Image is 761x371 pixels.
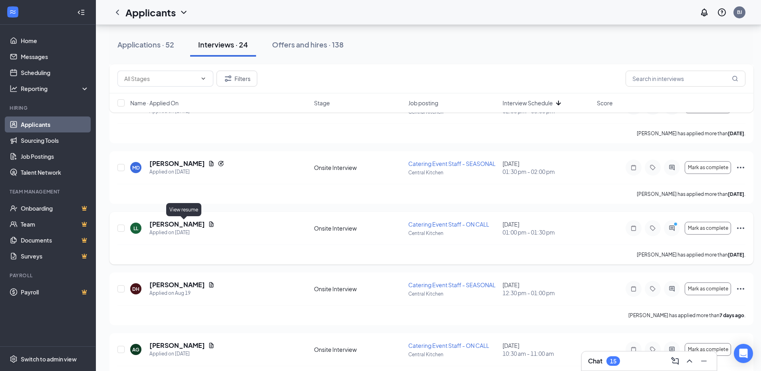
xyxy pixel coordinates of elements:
a: Home [21,33,89,49]
div: Interviews · 24 [198,39,248,49]
button: ChevronUp [683,355,696,367]
svg: Notifications [699,8,709,17]
span: 12:30 pm - 01:00 pm [503,289,592,297]
h1: Applicants [125,6,176,19]
button: Mark as complete [685,222,731,235]
b: 7 days ago [719,312,744,318]
div: Offers and hires · 138 [272,39,344,49]
span: Stage [314,99,330,107]
span: Mark as complete [688,165,728,170]
svg: ChevronDown [179,8,189,17]
svg: Document [208,342,215,349]
svg: Collapse [77,8,85,16]
div: Applied on [DATE] [149,350,215,358]
a: OnboardingCrown [21,200,89,216]
div: DH [132,286,139,292]
svg: Minimize [699,356,709,366]
svg: ActiveChat [667,346,677,353]
span: Mark as complete [688,286,728,292]
svg: Note [629,346,638,353]
div: Onsite Interview [314,164,403,172]
a: TeamCrown [21,216,89,232]
button: Mark as complete [685,343,731,356]
div: 15 [610,358,616,365]
span: Mark as complete [688,347,728,352]
div: Onsite Interview [314,285,403,293]
svg: Ellipses [736,223,745,233]
svg: Tag [648,225,658,231]
div: Applied on [DATE] [149,168,224,176]
div: AG [132,346,139,353]
p: [PERSON_NAME] has applied more than . [637,130,745,137]
p: [PERSON_NAME] has applied more than . [637,251,745,258]
h5: [PERSON_NAME] [149,280,205,289]
svg: Note [629,164,638,171]
b: [DATE] [728,252,744,258]
div: [DATE] [503,281,592,297]
div: View resume [166,203,201,216]
a: Job Postings [21,148,89,164]
svg: Ellipses [736,284,745,294]
div: Reporting [21,85,89,93]
svg: Settings [10,355,18,363]
h3: Chat [588,357,602,365]
svg: Document [208,221,215,227]
span: Interview Schedule [503,99,553,107]
div: BJ [737,9,742,16]
svg: ChevronUp [685,356,694,366]
input: Search in interviews [626,71,745,87]
span: 01:00 pm - 01:30 pm [503,228,592,236]
div: [DATE] [503,160,592,176]
svg: Tag [648,286,658,292]
svg: ArrowDown [554,98,563,108]
a: Sourcing Tools [21,132,89,148]
span: 01:30 pm - 02:00 pm [503,168,592,176]
a: Scheduling [21,65,89,81]
p: [PERSON_NAME] has applied more than . [637,191,745,197]
a: SurveysCrown [21,248,89,264]
div: LL [133,225,138,232]
svg: Tag [648,164,658,171]
p: [PERSON_NAME] has applied more than . [628,312,745,319]
svg: QuestionInfo [717,8,727,17]
p: Central Kitchen [408,351,498,358]
a: Applicants [21,116,89,132]
h5: [PERSON_NAME] [149,341,205,350]
svg: Document [208,160,215,167]
svg: PrimaryDot [672,222,682,228]
p: Central Kitchen [408,290,498,297]
div: [DATE] [503,220,592,236]
button: Mark as complete [685,282,731,295]
svg: Tag [648,346,658,353]
a: Messages [21,49,89,65]
svg: WorkstreamLogo [9,8,17,16]
a: DocumentsCrown [21,232,89,248]
svg: ChevronDown [200,75,207,82]
input: All Stages [124,74,197,83]
svg: Note [629,225,638,231]
a: Talent Network [21,164,89,180]
span: Score [597,99,613,107]
div: Hiring [10,105,87,111]
svg: Note [629,286,638,292]
a: PayrollCrown [21,284,89,300]
span: Catering Event Staff - ON CALL [408,342,489,349]
svg: ActiveChat [667,286,677,292]
svg: Reapply [218,160,224,167]
div: Applied on [DATE] [149,229,215,237]
div: [DATE] [503,341,592,357]
span: Catering Event Staff - ON CALL [408,221,489,228]
svg: ActiveChat [667,164,677,171]
span: Job posting [408,99,438,107]
svg: Document [208,282,215,288]
div: Switch to admin view [21,355,77,363]
b: [DATE] [728,191,744,197]
h5: [PERSON_NAME] [149,220,205,229]
svg: ChevronLeft [113,8,122,17]
span: Catering Event Staff - SEASONAL [408,160,495,167]
button: Filter Filters [217,71,257,87]
span: Mark as complete [688,225,728,231]
div: Onsite Interview [314,224,403,232]
h5: [PERSON_NAME] [149,159,205,168]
